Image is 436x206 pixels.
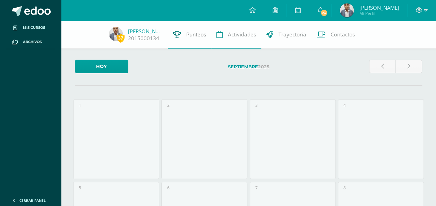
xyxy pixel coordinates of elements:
[128,28,163,35] a: [PERSON_NAME]
[167,185,169,191] div: 6
[23,39,42,45] span: Archivos
[19,198,46,203] span: Cerrar panel
[134,60,364,74] label: 2025
[79,185,81,191] div: 5
[261,21,311,49] a: Trayectoria
[228,31,256,38] span: Actividades
[6,21,55,35] a: Mis cursos
[279,31,306,38] span: Trayectoria
[359,4,399,11] span: [PERSON_NAME]
[168,21,211,49] a: Punteos
[167,102,169,108] div: 2
[343,185,346,191] div: 8
[340,3,354,17] img: e4b8c9177956beef0b28aef7ec769bfc.png
[255,185,258,191] div: 7
[109,27,123,41] img: e4b8c9177956beef0b28aef7ec769bfc.png
[79,102,81,108] div: 1
[228,64,258,69] strong: Septiembre
[331,31,355,38] span: Contactos
[117,34,125,42] span: 37
[23,25,45,31] span: Mis cursos
[128,35,159,42] a: 2015000134
[343,102,346,108] div: 4
[75,60,128,73] a: Hoy
[6,35,55,49] a: Archivos
[311,21,360,49] a: Contactos
[320,9,328,17] span: 24
[359,10,399,16] span: Mi Perfil
[211,21,261,49] a: Actividades
[186,31,206,38] span: Punteos
[255,102,258,108] div: 3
